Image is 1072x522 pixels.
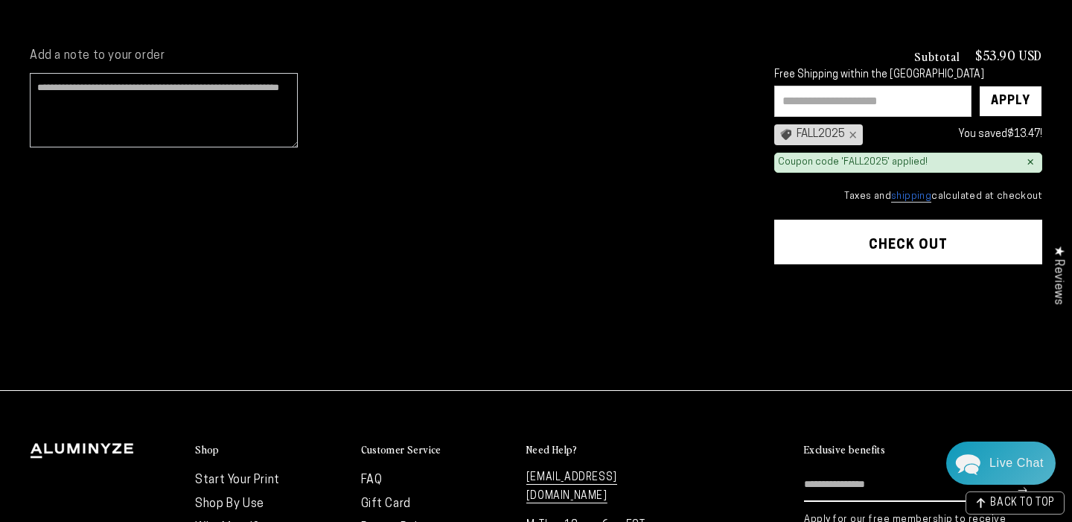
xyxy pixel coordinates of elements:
div: Chat widget toggle [946,442,1056,485]
iframe: PayPal-paypal [774,293,1042,334]
div: FALL2025 [774,124,863,145]
a: Gift Card [361,498,411,510]
a: Shop By Use [195,498,264,510]
p: $53.90 USD [975,48,1042,62]
a: shipping [891,191,931,203]
div: Coupon code 'FALL2025' applied! [778,156,928,169]
div: Free Shipping within the [GEOGRAPHIC_DATA] [774,69,1042,82]
h2: Shop [195,443,220,456]
button: Check out [774,220,1042,264]
summary: Shop [195,443,345,457]
summary: Customer Service [361,443,511,457]
div: × [845,129,857,141]
div: Click to open Judge.me floating reviews tab [1044,234,1072,316]
summary: Need Help? [526,443,677,457]
small: Taxes and calculated at checkout [774,189,1042,204]
div: Apply [991,86,1030,116]
span: BACK TO TOP [990,498,1055,509]
h2: Need Help? [526,443,578,456]
h2: Exclusive benefits [804,443,885,456]
h3: Subtotal [914,50,960,62]
summary: Exclusive benefits [804,443,1042,457]
div: × [1027,156,1034,168]
h2: Customer Service [361,443,441,456]
button: Subscribe [1018,468,1027,513]
a: [EMAIL_ADDRESS][DOMAIN_NAME] [526,472,617,503]
span: $13.47 [1007,129,1040,140]
div: You saved ! [870,125,1042,144]
div: Contact Us Directly [989,442,1044,485]
a: FAQ [361,474,383,486]
label: Add a note to your order [30,48,744,64]
a: Start Your Print [195,474,280,486]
